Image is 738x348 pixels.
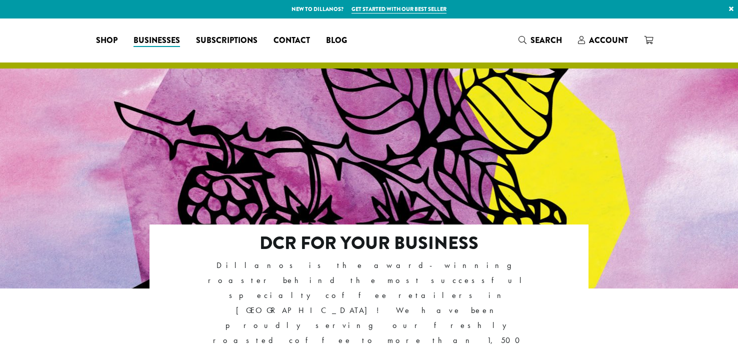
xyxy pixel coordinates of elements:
[88,32,125,48] a: Shop
[530,34,562,46] span: Search
[133,34,180,47] span: Businesses
[196,34,257,47] span: Subscriptions
[326,34,347,47] span: Blog
[351,5,446,13] a: Get started with our best seller
[589,34,628,46] span: Account
[193,232,545,254] h2: DCR FOR YOUR BUSINESS
[273,34,310,47] span: Contact
[96,34,117,47] span: Shop
[510,32,570,48] a: Search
